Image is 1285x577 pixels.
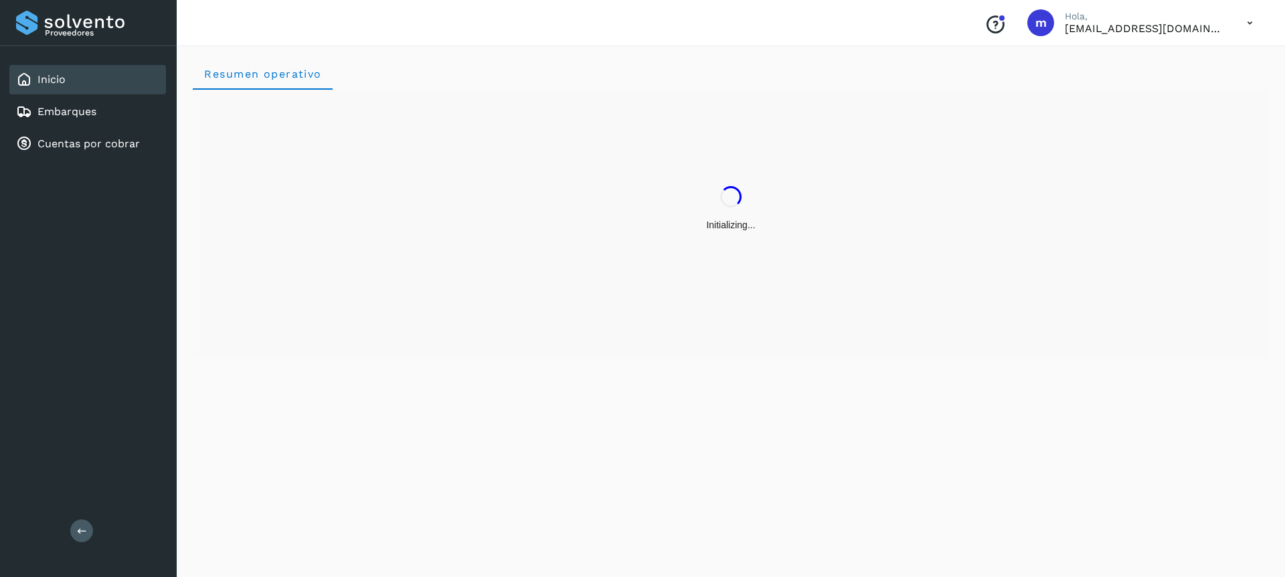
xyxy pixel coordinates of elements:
[37,105,96,118] a: Embarques
[1065,11,1225,22] p: Hola,
[37,73,66,86] a: Inicio
[203,68,322,80] span: Resumen operativo
[9,129,166,159] div: Cuentas por cobrar
[9,65,166,94] div: Inicio
[1065,22,1225,35] p: mercedes@solvento.mx
[9,97,166,127] div: Embarques
[37,137,140,150] a: Cuentas por cobrar
[45,28,161,37] p: Proveedores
